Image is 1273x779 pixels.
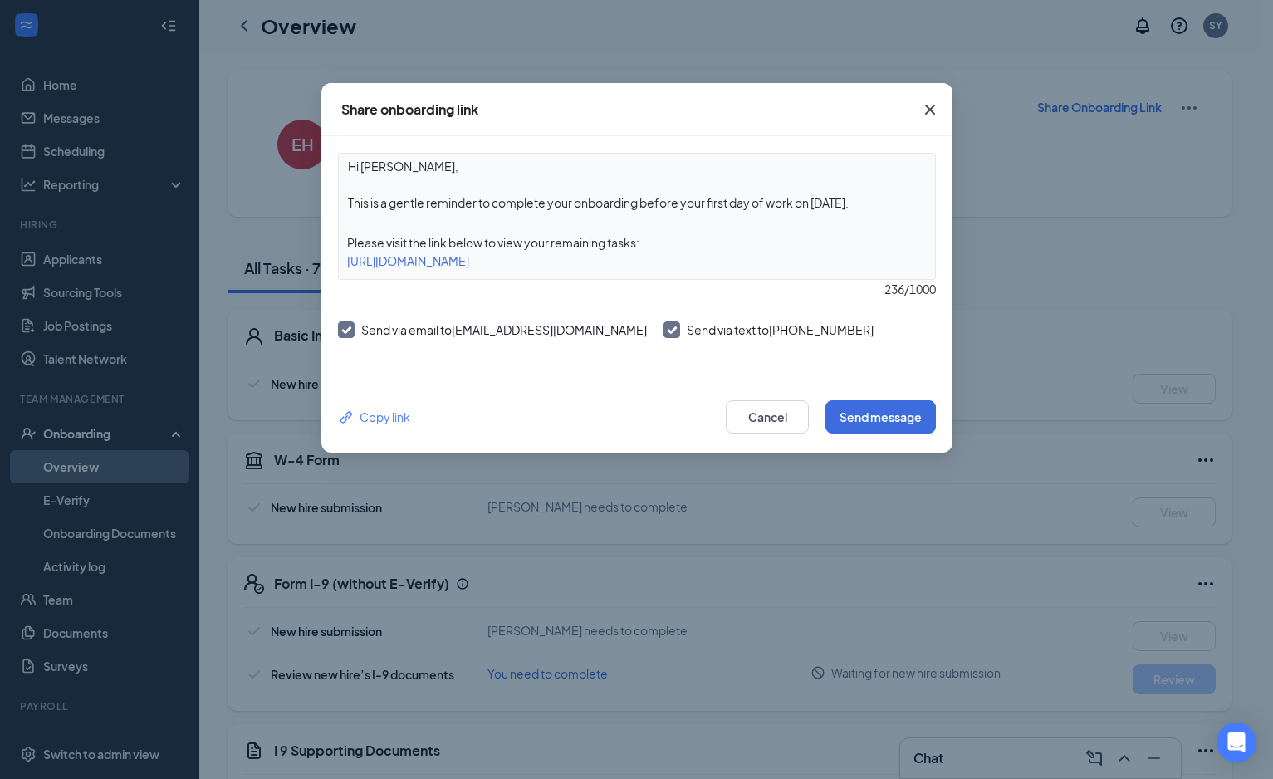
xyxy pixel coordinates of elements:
[339,233,935,252] div: Please visit the link below to view your remaining tasks:
[339,154,935,215] textarea: Hi [PERSON_NAME], This is a gentle reminder to complete your onboarding before your first day of ...
[825,400,936,434] button: Send message
[338,408,410,426] div: Copy link
[361,322,647,337] span: Send via email to [EMAIL_ADDRESS][DOMAIN_NAME]
[1217,723,1256,762] div: Open Intercom Messenger
[908,83,952,136] button: Close
[338,280,936,298] div: 236 / 1000
[341,100,478,119] div: Share onboarding link
[920,100,940,120] svg: Cross
[687,322,874,337] span: Send via text to [PHONE_NUMBER]
[339,252,935,270] div: [URL][DOMAIN_NAME]
[726,400,809,434] button: Cancel
[664,323,678,337] svg: Checkmark
[339,323,353,337] svg: Checkmark
[338,408,410,426] button: Link Copy link
[338,409,355,426] svg: Link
